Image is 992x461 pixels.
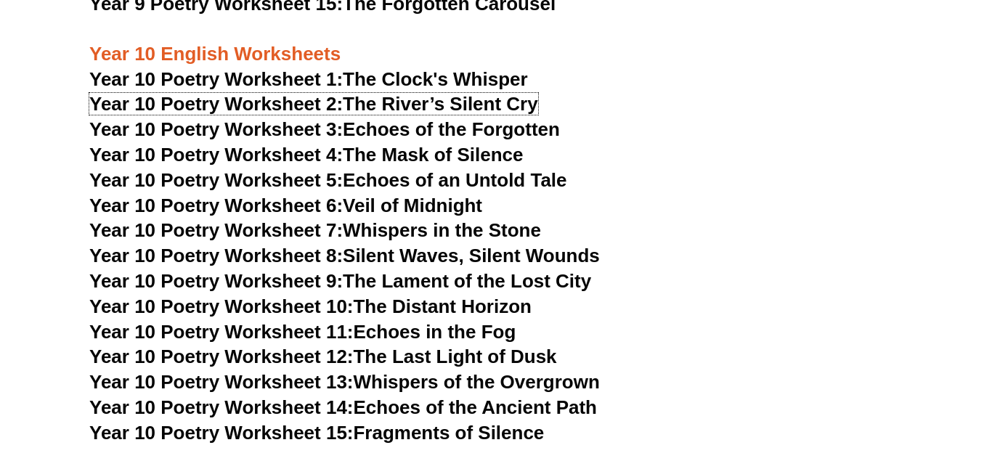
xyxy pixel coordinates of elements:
a: Year 10 Poetry Worksheet 1:The Clock's Whisper [89,68,528,90]
h3: Year 10 English Worksheets [89,17,903,67]
span: Year 10 Poetry Worksheet 6: [89,195,343,216]
a: Year 10 Poetry Worksheet 5:Echoes of an Untold Tale [89,169,567,191]
a: Year 10 Poetry Worksheet 9:The Lament of the Lost City [89,270,591,292]
iframe: Chat Widget [750,297,992,461]
a: Year 10 Poetry Worksheet 15:Fragments of Silence [89,422,544,444]
a: Year 10 Poetry Worksheet 2:The River’s Silent Cry [89,93,538,115]
span: Year 10 Poetry Worksheet 1: [89,68,343,90]
a: Year 10 Poetry Worksheet 10:The Distant Horizon [89,295,532,317]
span: Year 10 Poetry Worksheet 10: [89,295,354,317]
span: Year 10 Poetry Worksheet 4: [89,144,343,166]
a: Year 10 Poetry Worksheet 11:Echoes in the Fog [89,321,516,343]
span: Year 10 Poetry Worksheet 7: [89,219,343,241]
a: Year 10 Poetry Worksheet 8:Silent Waves, Silent Wounds [89,245,600,266]
a: Year 10 Poetry Worksheet 6:Veil of Midnight [89,195,482,216]
span: Year 10 Poetry Worksheet 14: [89,396,354,418]
span: Year 10 Poetry Worksheet 15: [89,422,354,444]
span: Year 10 Poetry Worksheet 8: [89,245,343,266]
a: Year 10 Poetry Worksheet 13:Whispers of the Overgrown [89,371,600,393]
span: Year 10 Poetry Worksheet 11: [89,321,354,343]
span: Year 10 Poetry Worksheet 5: [89,169,343,191]
span: Year 10 Poetry Worksheet 12: [89,346,354,367]
span: Year 10 Poetry Worksheet 3: [89,118,343,140]
span: Year 10 Poetry Worksheet 9: [89,270,343,292]
span: Year 10 Poetry Worksheet 2: [89,93,343,115]
span: Year 10 Poetry Worksheet 13: [89,371,354,393]
a: Year 10 Poetry Worksheet 3:Echoes of the Forgotten [89,118,560,140]
a: Year 10 Poetry Worksheet 7:Whispers in the Stone [89,219,541,241]
a: Year 10 Poetry Worksheet 12:The Last Light of Dusk [89,346,557,367]
a: Year 10 Poetry Worksheet 4:The Mask of Silence [89,144,523,166]
a: Year 10 Poetry Worksheet 14:Echoes of the Ancient Path [89,396,597,418]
